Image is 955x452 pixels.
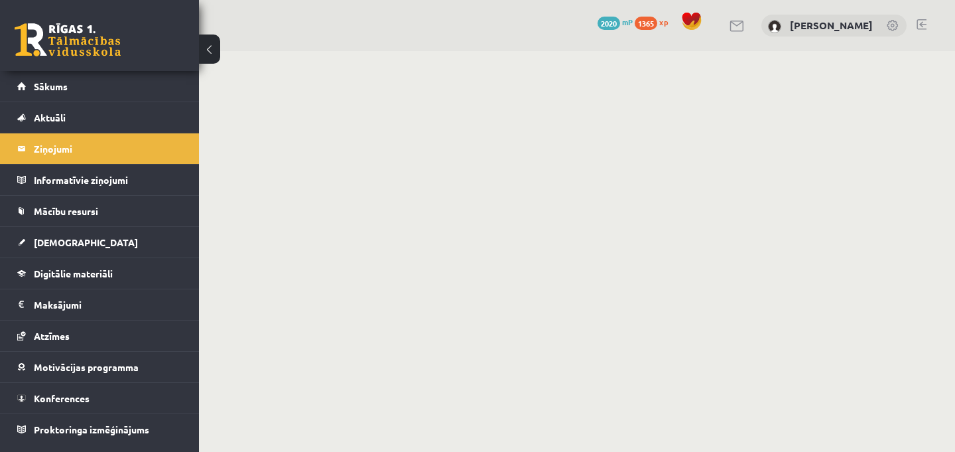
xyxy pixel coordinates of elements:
span: Aktuāli [34,112,66,123]
legend: Informatīvie ziņojumi [34,165,182,195]
span: Konferences [34,392,90,404]
span: [DEMOGRAPHIC_DATA] [34,236,138,248]
a: Mācību resursi [17,196,182,226]
span: Sākums [34,80,68,92]
span: xp [659,17,668,27]
a: Informatīvie ziņojumi [17,165,182,195]
a: Rīgas 1. Tālmācības vidusskola [15,23,121,56]
a: [DEMOGRAPHIC_DATA] [17,227,182,258]
span: Atzīmes [34,330,70,342]
a: Atzīmes [17,321,182,351]
legend: Maksājumi [34,289,182,320]
span: 1365 [635,17,657,30]
a: 1365 xp [635,17,674,27]
span: Mācību resursi [34,205,98,217]
a: [PERSON_NAME] [790,19,873,32]
a: Digitālie materiāli [17,258,182,289]
a: Motivācijas programma [17,352,182,382]
a: Konferences [17,383,182,414]
span: Motivācijas programma [34,361,139,373]
a: 2020 mP [598,17,633,27]
a: Maksājumi [17,289,182,320]
a: Sākums [17,71,182,102]
a: Proktoringa izmēģinājums [17,414,182,445]
span: mP [622,17,633,27]
span: Digitālie materiāli [34,267,113,279]
span: Proktoringa izmēģinājums [34,423,149,435]
span: 2020 [598,17,620,30]
img: Anna Leibus [768,20,781,33]
a: Ziņojumi [17,133,182,164]
a: Aktuāli [17,102,182,133]
legend: Ziņojumi [34,133,182,164]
